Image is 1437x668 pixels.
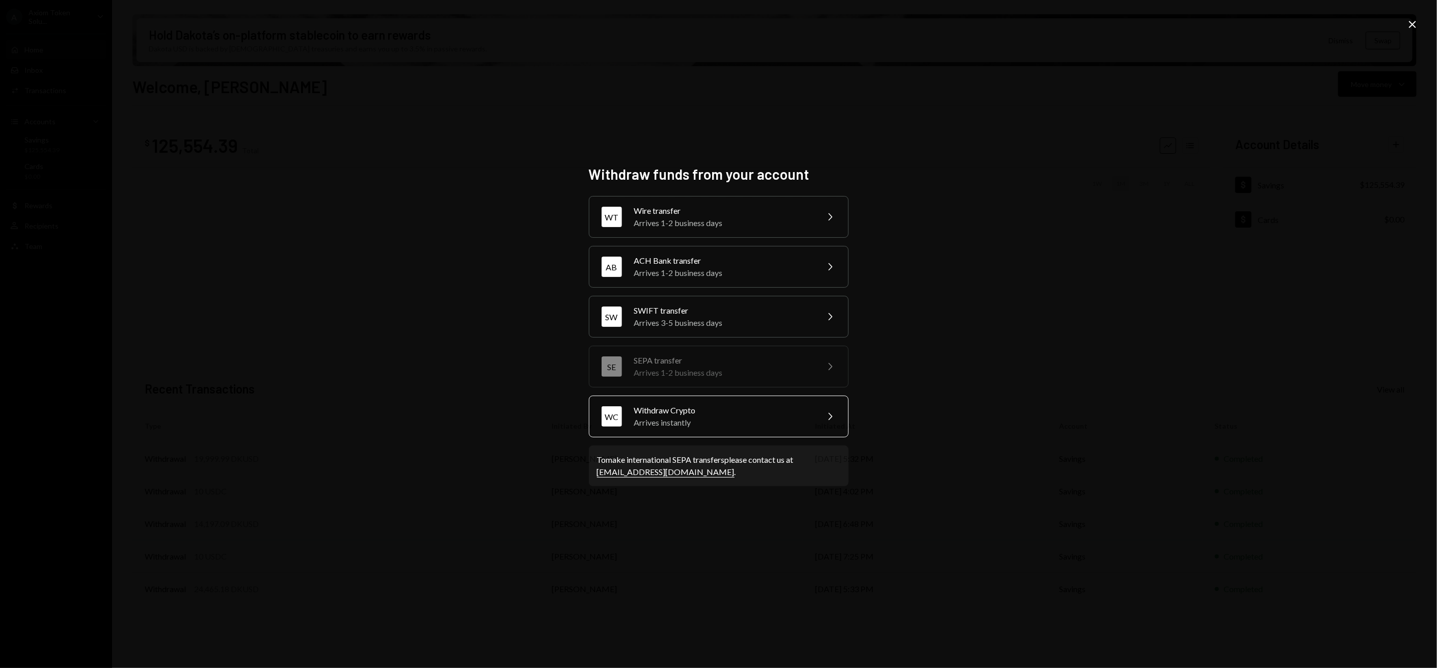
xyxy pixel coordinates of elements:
div: ACH Bank transfer [634,255,811,267]
div: Arrives 1-2 business days [634,367,811,379]
div: Arrives 1-2 business days [634,217,811,229]
div: Withdraw Crypto [634,404,811,416]
div: SW [602,307,622,327]
div: AB [602,257,622,277]
button: SESEPA transferArrives 1-2 business days [589,346,849,387]
div: Arrives 1-2 business days [634,267,811,279]
div: Arrives instantly [634,416,811,429]
div: SWIFT transfer [634,304,811,317]
button: WCWithdraw CryptoArrives instantly [589,396,849,437]
h2: Withdraw funds from your account [589,164,849,184]
a: [EMAIL_ADDRESS][DOMAIN_NAME] [597,467,735,478]
div: Arrives 3-5 business days [634,317,811,329]
div: WT [602,207,622,227]
button: ABACH Bank transferArrives 1-2 business days [589,246,849,288]
div: Wire transfer [634,205,811,217]
div: To make international SEPA transfers please contact us at . [597,454,840,478]
div: WC [602,406,622,427]
div: SEPA transfer [634,354,811,367]
button: SWSWIFT transferArrives 3-5 business days [589,296,849,338]
button: WTWire transferArrives 1-2 business days [589,196,849,238]
div: SE [602,356,622,377]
